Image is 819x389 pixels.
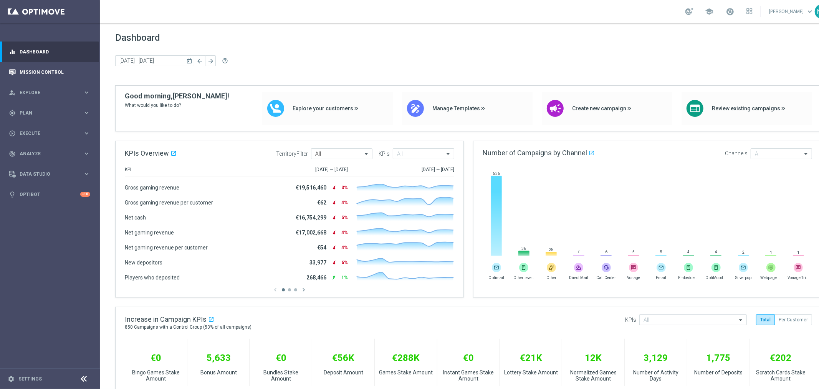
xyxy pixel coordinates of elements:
i: keyboard_arrow_right [83,130,90,137]
a: Settings [18,377,42,381]
i: keyboard_arrow_right [83,170,90,178]
a: Mission Control [20,62,90,82]
div: Analyze [9,150,83,157]
button: Data Studio keyboard_arrow_right [8,171,91,177]
button: Mission Control [8,69,91,75]
div: Explore [9,89,83,96]
a: Optibot [20,184,80,204]
button: track_changes Analyze keyboard_arrow_right [8,151,91,157]
span: Execute [20,131,83,136]
div: Mission Control [9,62,90,82]
div: Dashboard [9,42,90,62]
div: Data Studio [9,171,83,178]
a: [PERSON_NAME]keyboard_arrow_down [768,6,815,17]
span: Plan [20,111,83,115]
button: equalizer Dashboard [8,49,91,55]
i: keyboard_arrow_right [83,150,90,157]
button: play_circle_outline Execute keyboard_arrow_right [8,130,91,136]
i: person_search [9,89,16,96]
i: keyboard_arrow_right [83,89,90,96]
div: +10 [80,192,90,197]
span: school [705,7,713,16]
i: gps_fixed [9,110,16,116]
a: Dashboard [20,42,90,62]
span: Data Studio [20,172,83,176]
i: equalizer [9,48,16,55]
span: Explore [20,90,83,95]
i: track_changes [9,150,16,157]
span: keyboard_arrow_down [806,7,814,16]
button: person_search Explore keyboard_arrow_right [8,90,91,96]
button: gps_fixed Plan keyboard_arrow_right [8,110,91,116]
button: lightbulb Optibot +10 [8,191,91,198]
i: keyboard_arrow_right [83,109,90,116]
i: settings [8,376,15,382]
i: play_circle_outline [9,130,16,137]
span: Analyze [20,151,83,156]
i: lightbulb [9,191,16,198]
div: Plan [9,110,83,116]
div: Execute [9,130,83,137]
div: Optibot [9,184,90,204]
